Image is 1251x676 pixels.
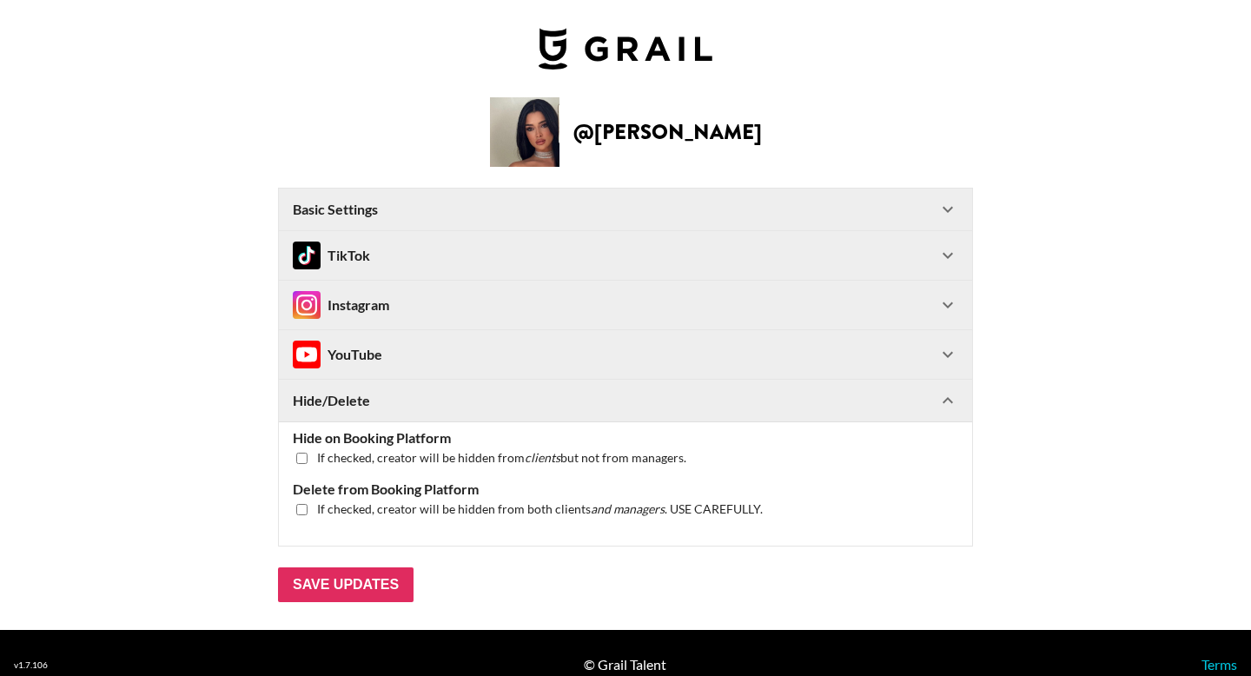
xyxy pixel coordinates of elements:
[293,291,321,319] img: Instagram
[279,231,972,280] div: TikTokTikTok
[278,567,414,602] input: Save Updates
[293,242,370,269] div: TikTok
[279,281,972,329] div: InstagramInstagram
[293,392,370,409] strong: Hide/Delete
[279,421,972,546] div: Hide/Delete
[584,656,666,673] div: © Grail Talent
[293,341,321,368] img: Instagram
[293,341,382,368] div: YouTube
[14,659,48,671] div: v 1.7.106
[293,429,958,447] label: Hide on Booking Platform
[591,501,665,516] em: and managers
[279,380,972,421] div: Hide/Delete
[293,480,958,498] label: Delete from Booking Platform
[539,28,712,70] img: Grail Talent Logo
[525,450,560,465] em: clients
[293,242,321,269] img: TikTok
[293,291,389,319] div: Instagram
[573,122,762,142] h2: @ [PERSON_NAME]
[317,501,763,518] span: If checked, creator will be hidden from both clients . USE CAREFULLY.
[490,97,559,167] img: Creator
[1201,656,1237,673] a: Terms
[293,201,378,218] strong: Basic Settings
[317,450,686,467] span: If checked, creator will be hidden from but not from managers.
[279,189,972,230] div: Basic Settings
[279,330,972,379] div: InstagramYouTube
